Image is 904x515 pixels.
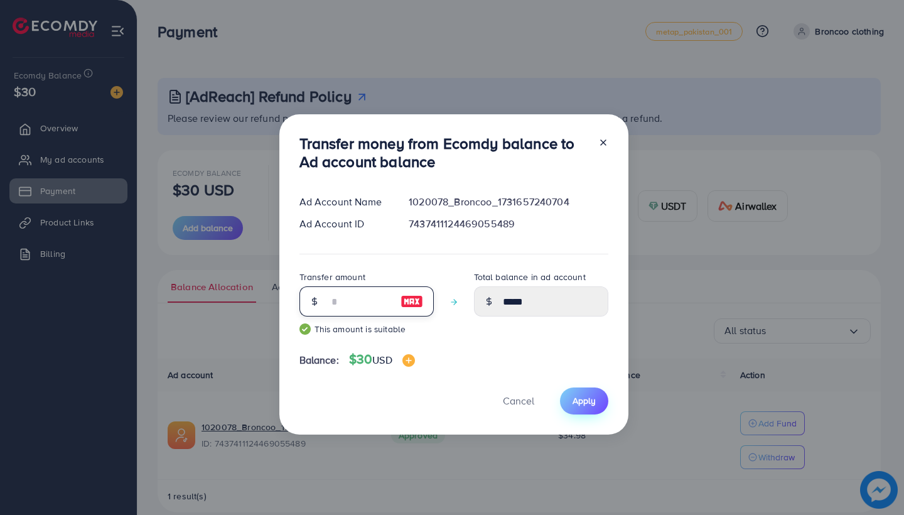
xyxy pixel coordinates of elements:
[372,353,392,367] span: USD
[399,195,618,209] div: 1020078_Broncoo_1731657240704
[299,323,311,335] img: guide
[573,394,596,407] span: Apply
[401,294,423,309] img: image
[349,352,415,367] h4: $30
[399,217,618,231] div: 7437411124469055489
[289,217,399,231] div: Ad Account ID
[474,271,586,283] label: Total balance in ad account
[289,195,399,209] div: Ad Account Name
[402,354,415,367] img: image
[299,134,588,171] h3: Transfer money from Ecomdy balance to Ad account balance
[503,394,534,408] span: Cancel
[299,271,365,283] label: Transfer amount
[299,353,339,367] span: Balance:
[487,388,550,415] button: Cancel
[560,388,608,415] button: Apply
[299,323,434,335] small: This amount is suitable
